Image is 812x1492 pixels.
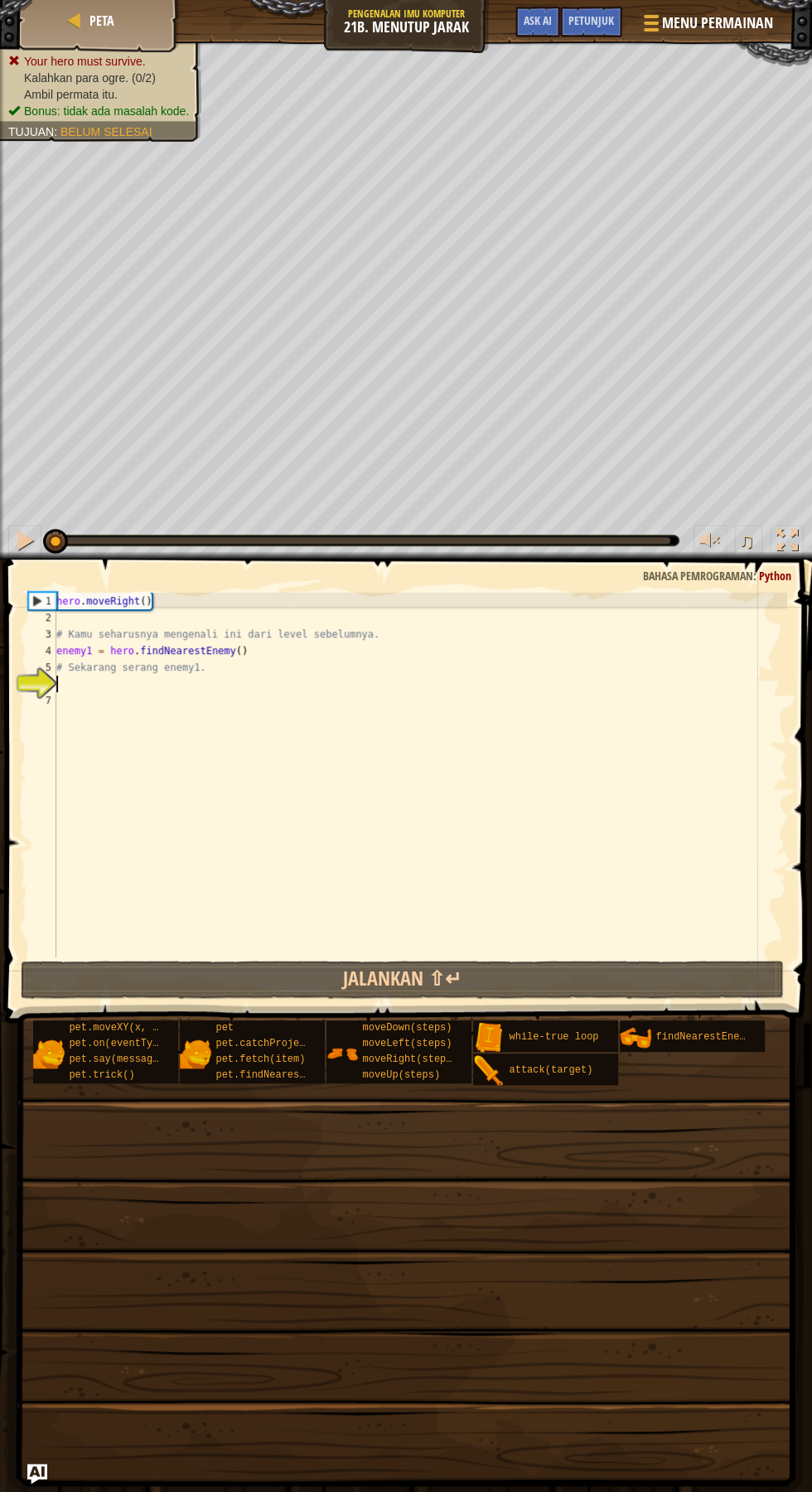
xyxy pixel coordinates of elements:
[620,1022,651,1054] img: portrait.png
[8,53,189,70] li: Your hero must survive.
[362,1038,452,1049] span: moveLeft(steps)
[24,71,156,85] span: Kalahkan para ogre. (0/2)
[362,1054,457,1065] span: moveRight(steps)
[215,1054,305,1065] span: pet.fetch(item)
[8,526,41,559] button: Ctrl + P: Pause
[662,12,773,34] span: Menu Permainan
[69,1038,224,1049] span: pet.on(eventType, handler)
[694,526,727,559] button: Atur suara
[28,626,56,642] div: 3
[180,1038,211,1069] img: portrait.png
[215,1038,370,1049] span: pet.catchProjectile(arrow)
[69,1069,134,1081] span: pet.trick()
[28,609,56,626] div: 2
[509,1064,592,1076] span: attack(target)
[753,568,759,584] span: :
[33,1038,65,1069] img: portrait.png
[24,55,146,68] span: Your hero must survive.
[568,12,614,28] span: Petunjuk
[738,528,755,553] span: ♫
[631,7,783,46] button: Menu Permainan
[54,125,60,138] span: :
[8,70,189,86] li: Kalahkan para ogre.
[8,103,189,119] li: Bonus: tidak ada masalah kode.
[28,676,56,692] div: 6
[27,1464,47,1484] button: Ask AI
[771,526,804,559] button: Alihkan layar penuh
[215,1022,234,1034] span: pet
[215,1069,376,1081] span: pet.findNearestByType(type)
[655,1031,763,1043] span: findNearestEnemy()
[326,1038,358,1069] img: portrait.png
[515,7,560,37] button: Ask AI
[60,125,152,138] span: Belum selesai
[8,125,54,138] span: Tujuan
[28,692,56,709] div: 7
[362,1022,452,1034] span: moveDown(steps)
[473,1022,505,1054] img: portrait.png
[759,568,791,584] span: Python
[735,526,763,559] button: ♫
[643,568,753,584] span: Bahasa pemrograman
[21,961,785,999] button: Jalankan ⇧↵
[473,1055,505,1087] img: portrait.png
[29,593,56,609] div: 1
[69,1022,164,1034] span: pet.moveXY(x, y)
[524,12,552,28] span: Ask AI
[69,1054,164,1065] span: pet.say(message)
[85,12,114,30] a: Peta
[28,642,56,659] div: 4
[362,1069,440,1081] span: moveUp(steps)
[24,88,118,101] span: Ambil permata itu.
[8,86,189,103] li: Ambil permata itu.
[28,659,56,676] div: 5
[509,1031,598,1043] span: while-true loop
[24,104,189,118] span: Bonus: tidak ada masalah kode.
[89,12,114,30] span: Peta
